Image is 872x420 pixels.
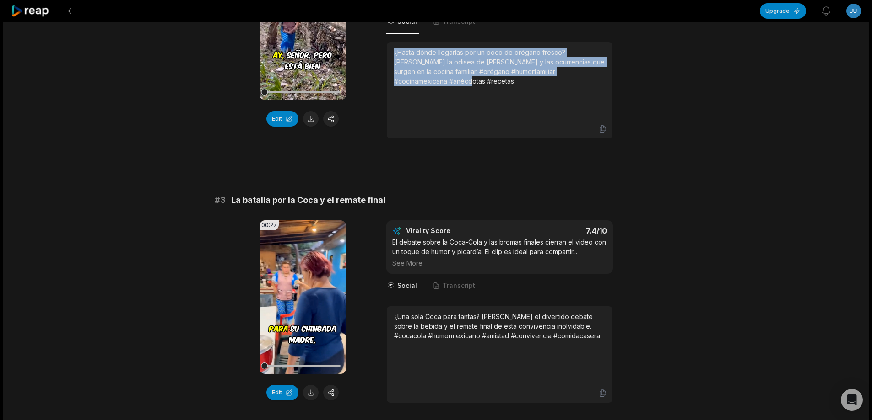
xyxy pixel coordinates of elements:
[386,274,613,298] nav: Tabs
[392,237,607,268] div: El debate sobre la Coca-Cola y las bromas finales cierran el video con un toque de humor y picard...
[443,281,475,290] span: Transcript
[215,194,226,207] span: # 3
[392,258,607,268] div: See More
[394,312,605,340] div: ¿Una sola Coca para tantas? [PERSON_NAME] el divertido debate sobre la bebida y el remate final d...
[231,194,385,207] span: La batalla por la Coca y el remate final
[394,48,605,86] div: ¿Hasta dónde llegarías por un poco de orégano fresco? [PERSON_NAME] la odisea de [PERSON_NAME] y ...
[406,226,504,235] div: Virality Score
[760,3,806,19] button: Upgrade
[386,10,613,34] nav: Tabs
[266,111,298,127] button: Edit
[266,385,298,400] button: Edit
[841,389,863,411] div: Open Intercom Messenger
[509,226,607,235] div: 7.4 /10
[260,220,346,374] video: Your browser does not support mp4 format.
[397,281,417,290] span: Social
